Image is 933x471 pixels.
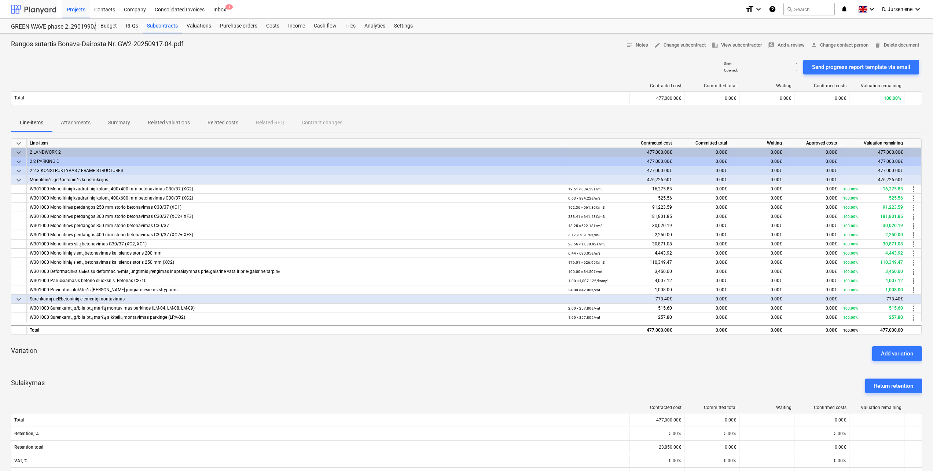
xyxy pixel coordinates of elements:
div: 181,801.85 [568,212,672,221]
span: more_vert [909,240,918,249]
div: 0.00€ [730,166,785,175]
span: 0.00€ [771,287,782,292]
button: Return retention [865,379,922,393]
div: 0.00€ [785,166,840,175]
div: 477,000.00€ [629,92,684,104]
a: Subcontracts [143,19,182,33]
div: 477,000.00€ [629,414,684,426]
small: 100.00% [843,224,858,228]
span: 0.00€ [826,287,837,292]
span: 0.00€ [826,241,837,247]
small: 100.00% [843,270,858,274]
span: 0.00€ [716,260,727,265]
div: 0.00€ [785,325,840,334]
span: Change subcontract [654,41,706,50]
small: 100.00% [843,315,858,320]
span: 0.00€ [716,186,727,191]
small: 1.00 × 4,007.12€ / kompl. [568,279,609,283]
span: D. Jurseniene [882,6,912,12]
div: Contracted cost [565,139,675,148]
div: 525.56 [568,194,672,203]
button: Change contact person [808,40,871,51]
a: RFQs [121,19,143,33]
span: 0.00€ [771,269,782,274]
span: more_vert [909,203,918,212]
span: 0.00€ [826,186,837,191]
div: 773.40€ [565,295,675,304]
a: Cash flow [309,19,341,33]
span: 0.00€ [716,196,727,201]
div: 477,000.00€ [840,148,906,157]
span: 0.00€ [771,251,782,256]
small: 100.00% [843,215,858,219]
div: 0.00€ [675,175,730,185]
div: 515.60 [843,304,903,313]
p: Opened : [724,68,738,73]
div: 4,443.92 [843,249,903,258]
a: Valuations [182,19,216,33]
span: 0.00€ [771,232,782,237]
span: 0.00€ [716,251,727,256]
span: more_vert [909,313,918,322]
div: 476,226.60€ [840,175,906,185]
div: W301000 Privirintos plokštelės [PERSON_NAME] jungiamiesiems strypams [30,285,562,295]
span: more_vert [909,185,918,194]
div: Surenkamų gelžbetoninių elementų montavimas [30,295,562,304]
span: person [811,42,817,48]
span: 0.00€ [826,232,837,237]
div: 0.00€ [785,148,840,157]
i: Knowledge base [769,5,776,14]
a: Settings [390,19,417,33]
p: Sulaikymas [11,379,45,393]
small: 0.63 × 834.22€ / m3 [568,196,600,200]
div: Return retention [874,381,913,391]
div: 16,275.83 [568,185,672,194]
div: 1,008.00 [843,285,903,295]
a: Analytics [360,19,390,33]
span: 0.00€ [771,223,782,228]
div: 0.00€ [785,175,840,185]
div: Line-item [27,139,565,148]
div: 0.00€ [675,157,730,166]
button: View subcontractor [709,40,765,51]
small: 100.00% [843,196,858,200]
div: 477,000.00 [843,326,903,335]
span: business [712,42,718,48]
span: 100.00% [884,96,901,101]
span: 0.00€ [826,260,837,265]
span: delete [874,42,881,48]
div: 515.60 [568,304,672,313]
div: W301000 Monolitinės perdangos 350 mm storio betonavimas C30/37 [30,221,562,230]
div: Confirmed costs [797,405,846,410]
span: 0.00€ [826,269,837,274]
a: Budget [96,19,121,33]
small: 100.00% [843,251,858,255]
small: 24.00 × 42.00€ / vnt [568,288,600,292]
span: 0.00€ [771,196,782,201]
small: 6.44 × 690.05€ / m3 [568,251,600,255]
span: more_vert [909,212,918,221]
small: 176.01 × 626.95€ / m3 [568,260,605,264]
a: Purchase orders [216,19,262,33]
div: 91,223.59 [843,203,903,212]
span: more_vert [909,277,918,285]
span: 0.00€ [716,205,727,210]
span: 0.00€ [771,186,782,191]
div: 525.56 [843,194,903,203]
span: edit [654,42,661,48]
span: 0.00€ [835,96,846,101]
i: notifications [841,5,848,14]
small: 100.00% [843,205,858,209]
span: 0.00€ [716,315,727,320]
div: 16,275.83 [843,185,903,194]
a: Costs [262,19,284,33]
div: W301000 Monolitinių kvadratinių kolonų 400x400 mm betonavimas C30/37 (XC2) [30,185,562,194]
button: Notes [623,40,651,51]
small: 100.00% [843,233,858,237]
span: 0.00€ [826,196,837,201]
small: 100.00 × 34.50€ / vnt. [568,270,603,274]
div: 477,000.00€ [840,157,906,166]
div: 30,871.08 [568,240,672,249]
div: 0.00€ [684,441,739,453]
